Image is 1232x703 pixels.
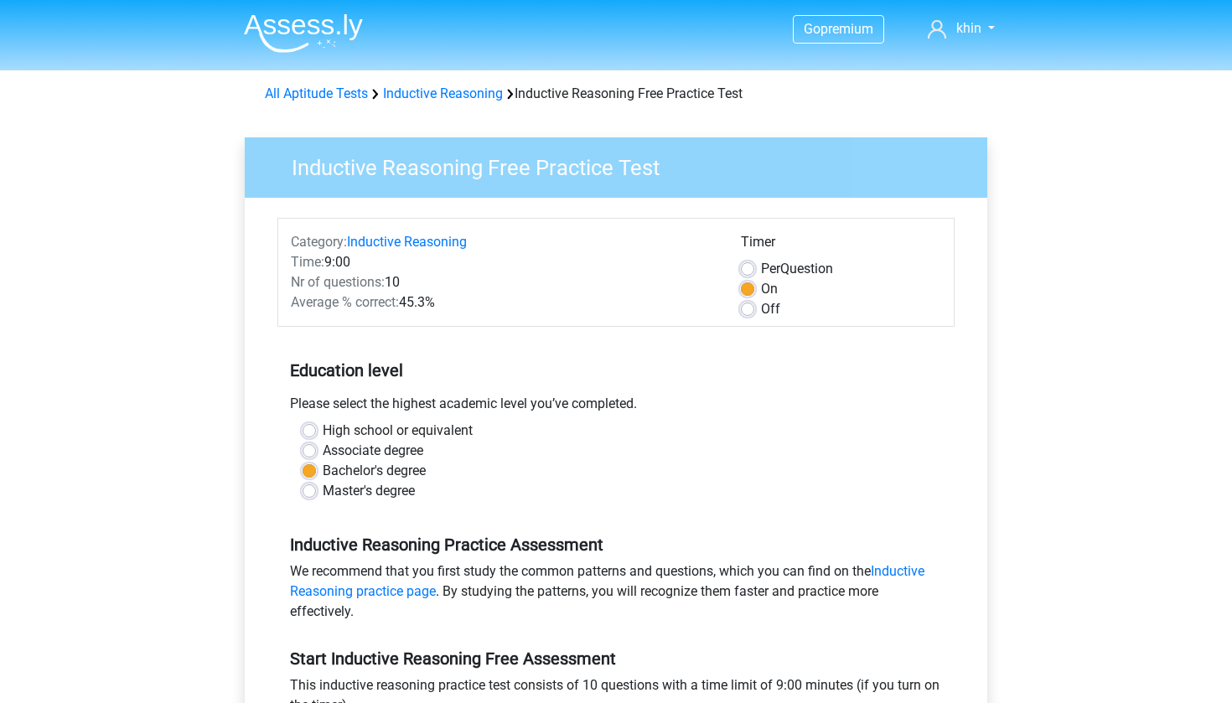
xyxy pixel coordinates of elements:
[290,354,942,387] h5: Education level
[323,421,473,441] label: High school or equivalent
[383,85,503,101] a: Inductive Reasoning
[804,21,820,37] span: Go
[265,85,368,101] a: All Aptitude Tests
[347,234,467,250] a: Inductive Reasoning
[290,649,942,669] h5: Start Inductive Reasoning Free Assessment
[291,254,324,270] span: Time:
[290,535,942,555] h5: Inductive Reasoning Practice Assessment
[291,234,347,250] span: Category:
[258,84,974,104] div: Inductive Reasoning Free Practice Test
[921,18,1002,39] a: khin
[741,232,941,259] div: Timer
[794,18,883,40] a: Gopremium
[820,21,873,37] span: premium
[244,13,363,53] img: Assessly
[291,274,385,290] span: Nr of questions:
[277,394,955,421] div: Please select the highest academic level you’ve completed.
[277,561,955,628] div: We recommend that you first study the common patterns and questions, which you can find on the . ...
[291,294,399,310] span: Average % correct:
[761,261,780,277] span: Per
[761,299,780,319] label: Off
[278,252,728,272] div: 9:00
[278,272,728,292] div: 10
[761,259,833,279] label: Question
[323,461,426,481] label: Bachelor's degree
[278,292,728,313] div: 45.3%
[272,148,975,181] h3: Inductive Reasoning Free Practice Test
[956,20,981,36] span: khin
[323,481,415,501] label: Master's degree
[761,279,778,299] label: On
[323,441,423,461] label: Associate degree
